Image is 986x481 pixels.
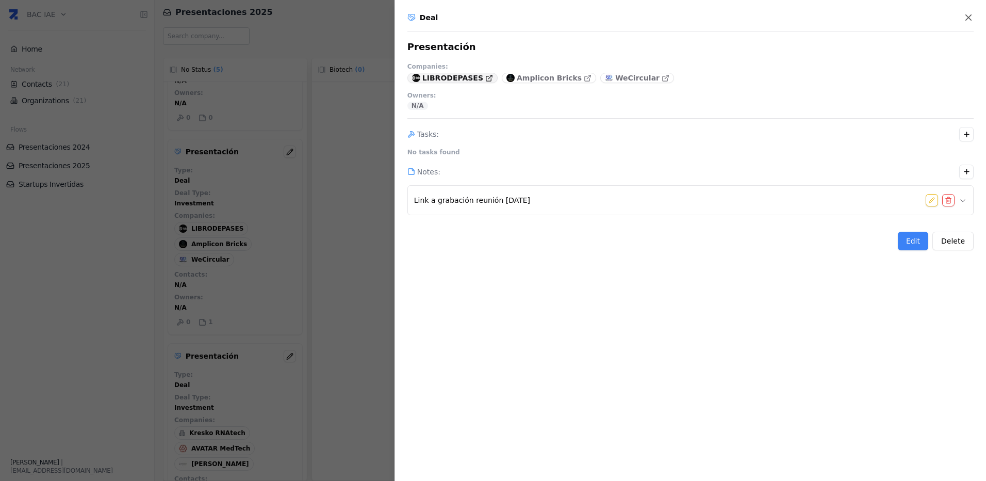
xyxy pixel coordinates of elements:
img: LIBRODEPASES [412,74,420,82]
a: WeCircular [600,73,674,83]
p: Companies : [407,62,448,71]
p: No tasks found [407,148,460,156]
span: Link a grabación reunión 7-5-2025 [414,195,530,205]
p: Deal [420,12,438,23]
button: Edit [898,232,928,250]
a: LIBRODEPASES [407,73,498,83]
button: Delete [932,232,974,250]
p: Notes : [417,167,440,177]
button: Link a grabación reunión [DATE] [414,190,967,211]
img: WeCircular [605,74,613,82]
p: Owners : [407,91,436,100]
a: Amplicon Bricks [502,73,596,83]
h2: Presentación [407,40,476,54]
p: N/A [412,102,424,110]
p: LIBRODEPASES [422,73,483,83]
p: Amplicon Bricks [517,73,582,83]
img: Amplicon Bricks [506,74,515,82]
p: WeCircular [615,73,660,83]
p: Tasks : [417,129,439,139]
